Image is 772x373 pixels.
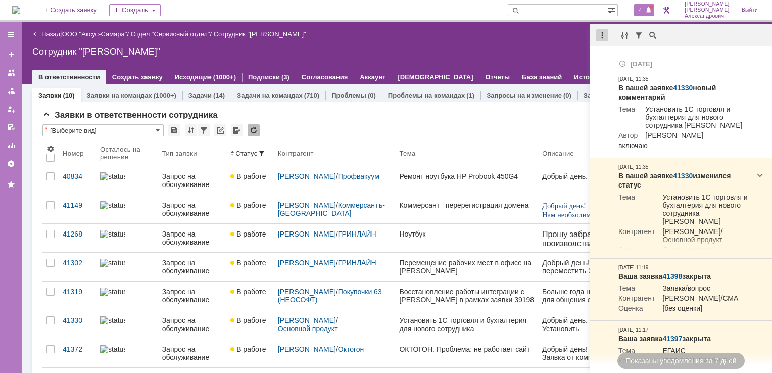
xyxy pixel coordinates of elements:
div: 10.09.2026 [211,161,228,169]
a: История [574,73,601,81]
span: 4 [65,109,70,118]
a: В работе [226,253,274,281]
div: #41430: АРМ_Настройка [395,48,491,56]
td: Тема [618,284,655,294]
a: Власова Вера [144,159,157,171]
div: Установить 1С торговля и бухгалтерия для нового сотрудника [PERSON_NAME] [399,316,534,333]
a: Коммерсант_ перерегистрация домена [395,195,538,223]
a: Аккаунт [360,73,385,81]
a: [URL][DOMAIN_NAME] [13,292,93,300]
div: #41433: АРМ_Настройка [395,220,491,228]
div: Обновлять список [248,124,260,136]
a: Перейти в интерфейс администратора [660,4,672,16]
span: . [27,73,29,81]
span: ) [42,109,45,118]
li: AnyDesk 1932873822. [20,39,114,48]
div: [DATE] 11:35 [618,163,648,171]
div: Тип заявки [162,150,197,157]
div: Тема [399,150,415,157]
a: statusbar-100 (1).png [96,224,158,252]
a: Еремеев Константин Юрьевич [395,128,407,141]
div: Скопировать ссылку на список [214,124,226,136]
span: 75 [70,109,79,118]
a: Ноутбук [395,224,538,252]
div: Акция [395,116,491,123]
td: ЕГАИС [655,347,750,357]
a: statusbar-100 (1).png [96,195,158,223]
div: Запрос на обслуживание [162,345,223,361]
div: / [278,345,392,353]
a: В работе [226,224,274,252]
span: 967 [29,109,42,118]
a: statusbar-100 (1).png [96,282,158,310]
td: Заявка/вопрос [655,284,738,294]
a: 41319 [59,282,96,310]
div: доступ к G [395,173,491,180]
img: statusbar-100 (1).png [100,259,125,267]
div: (1) [466,91,474,99]
a: Коммерсантъ-[GEOGRAPHIC_DATA] [278,201,385,217]
th: Статус [226,141,274,166]
div: 10.09.2026 [211,88,228,96]
a: 41398 [662,272,682,281]
div: Настройки списка отличаются от сохраненных в виде [45,126,47,133]
a: Октогон [338,345,364,353]
a: [PERSON_NAME] [278,316,336,324]
span: 4 [636,7,645,14]
div: Запрос на обслуживание [162,201,223,217]
span: REGTIME [72,283,105,291]
div: Сортировка... [185,124,197,136]
div: #41431: АРМ_Настройка [395,105,491,113]
a: [DEMOGRAPHIC_DATA] [398,73,473,81]
a: Заявки на командах [3,65,19,81]
a: 41397 [662,335,682,343]
a: ОКТОГОН. Проблема: не работает сайт [395,339,538,367]
span: Щетка со скребком Oktan, зеленая, 540 мм [2,101,42,125]
a: #41433: АРМ_Настройка [395,220,476,228]
span: [PERSON_NAME] [685,7,730,13]
div: Номер [63,150,84,157]
td: Автор [618,131,638,142]
div: Развернуть [754,169,766,181]
span: Александрович [685,13,730,19]
a: Покупочки 63 (НЕОСОФТ) [278,288,384,304]
a: Назад [41,30,60,38]
td: [PERSON_NAME]/СМА [655,294,738,304]
a: ГРИНЛАЙН [338,230,376,238]
td: Установить 1С торговля и бухгалтерия для нового сотрудника [PERSON_NAME] [638,105,750,131]
strong: В вашей заявке новый комментарий [618,84,716,101]
a: Создать заявку [3,46,19,63]
span: . [PHONE_NUMBER] [10,81,80,89]
div: Фильтрация... [198,124,210,136]
div: Контрагент [278,150,314,157]
span: В работе [230,172,266,180]
div: Запрос на обслуживание [162,230,223,246]
div: (710) [304,91,319,99]
a: [PERSON_NAME] [278,259,336,267]
div: 41268 [63,230,92,238]
a: #41432: АРМ_Настройка [395,163,476,171]
div: Ноутбук [144,212,240,219]
a: Запрос на обслуживание [158,166,227,195]
div: 41372 [63,345,92,353]
div: 26.08.2025 [461,246,479,254]
div: / [278,172,392,180]
div: не могу провести заказ [270,132,366,139]
span: Заявки в ответственности сотрудника [42,110,218,120]
div: #41268: Проектная деятельность_2 [144,193,240,209]
div: (0) [368,91,376,99]
span: Склад Политрейд (ЛСВ) [2,73,31,98]
span: [PERSON_NAME] [685,1,730,7]
a: Отчеты [485,73,510,81]
div: [DATE] 11:35 [618,75,648,83]
a: Исходящие [175,73,212,81]
a: Проблемы на командах [388,91,465,99]
a: 41330 [59,310,96,339]
a: В ответственности [38,73,100,81]
div: Создать [109,4,161,16]
div: [DATE] 11:19 [618,264,648,272]
div: 8 [239,15,243,23]
span: Brumex [36,91,64,100]
a: В работе [226,195,274,223]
